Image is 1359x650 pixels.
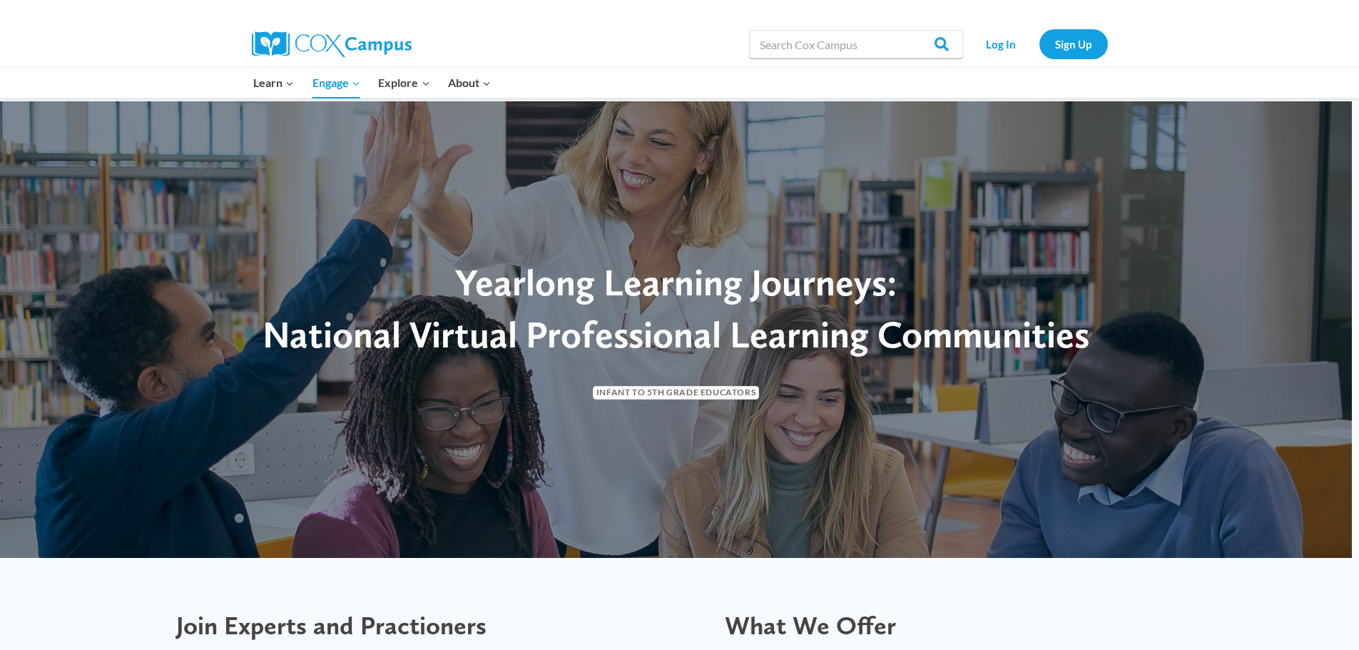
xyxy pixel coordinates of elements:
span: Yearlong Learning Journeys: [455,260,897,305]
a: Log In [970,29,1032,59]
nav: Secondary Navigation [970,29,1108,59]
img: Cox Campus [252,31,412,57]
a: Sign Up [1039,29,1108,59]
span: About [448,73,491,92]
span: Learn [253,73,294,92]
nav: Primary Navigation [245,68,500,98]
span: Join Experts and Practioners [176,610,487,641]
span: Infant to 5th Grade Educators [593,386,759,400]
span: National Virtual Professional Learning Communities [263,312,1089,357]
span: Explore [378,73,429,92]
span: Engage [312,73,360,92]
input: Search Cox Campus [749,30,963,59]
span: What We Offer [725,610,896,641]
